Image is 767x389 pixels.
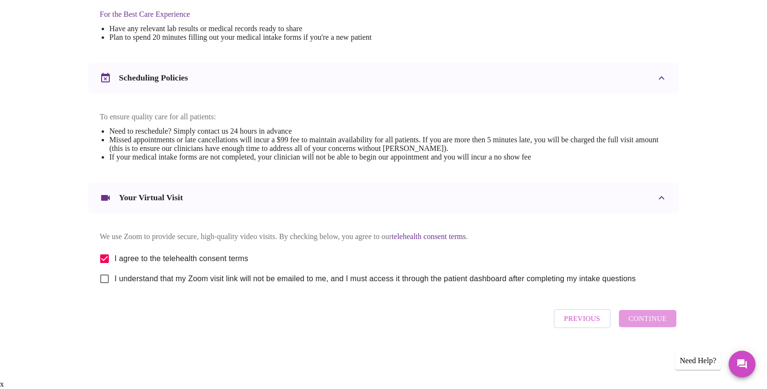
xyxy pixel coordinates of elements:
[109,153,667,161] li: If your medical intake forms are not completed, your clinician will not be able to begin our appo...
[115,273,636,285] span: I understand that my Zoom visit link will not be emailed to me, and I must access it through the ...
[88,183,679,213] div: Your Virtual Visit
[119,73,188,83] h3: Scheduling Policies
[109,127,667,136] li: Need to reschedule? Simply contact us 24 hours in advance
[675,352,721,370] div: Need Help?
[109,136,667,153] li: Missed appointments or late cancellations will incur a $99 fee to maintain availability for all p...
[100,10,466,19] h4: For the Best Care Experience
[115,253,248,264] span: I agree to the telehealth consent terms
[729,351,755,378] button: Messages
[100,232,667,241] p: We use Zoom to provide secure, high-quality video visits. By checking below, you agree to our .
[109,33,466,42] li: Plan to spend 20 minutes filling out your medical intake forms if you're a new patient
[554,309,611,328] button: Previous
[564,312,600,325] span: Previous
[100,113,667,121] p: To ensure quality care for all patients:
[392,232,466,240] a: telehealth consent terms
[119,193,183,203] h3: Your Virtual Visit
[109,24,466,33] li: Have any relevant lab results or medical records ready to share
[88,63,679,93] div: Scheduling Policies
